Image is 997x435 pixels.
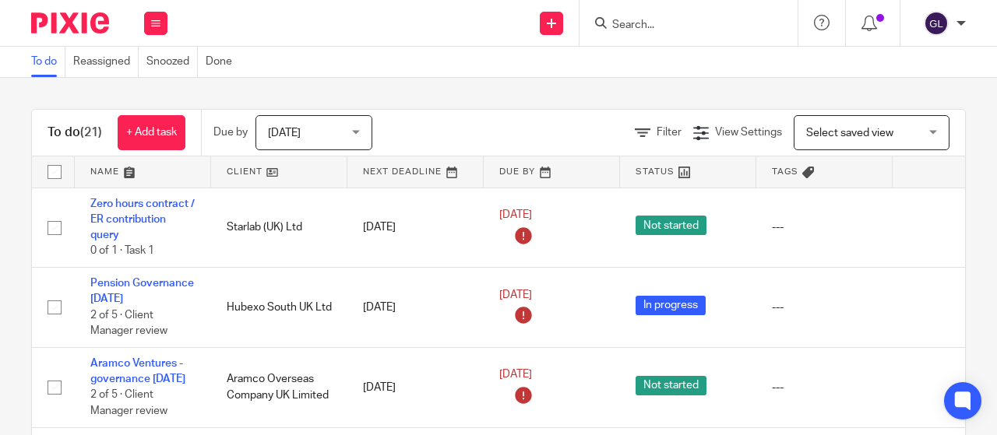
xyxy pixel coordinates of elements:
a: Pension Governance [DATE] [90,278,194,304]
p: Due by [213,125,248,140]
h1: To do [48,125,102,141]
td: Hubexo South UK Ltd [211,268,347,348]
a: Zero hours contract / ER contribution query [90,198,195,241]
span: [DATE] [268,128,301,139]
span: 2 of 5 · Client Manager review [90,390,167,417]
a: To do [31,47,65,77]
a: Done [206,47,240,77]
div: --- [772,380,877,395]
span: [DATE] [499,289,532,300]
span: Not started [636,376,706,395]
a: Snoozed [146,47,198,77]
td: [DATE] [347,268,484,348]
span: 0 of 1 · Task 1 [90,246,154,257]
a: Aramco Ventures - governance [DATE] [90,358,185,384]
span: In progress [636,296,706,315]
span: Select saved view [806,128,893,139]
input: Search [611,19,751,33]
span: [DATE] [499,370,532,381]
div: --- [772,300,877,315]
img: Pixie [31,12,109,33]
a: + Add task [118,115,185,150]
a: Reassigned [73,47,139,77]
span: View Settings [715,127,782,138]
div: --- [772,219,877,235]
span: 2 of 5 · Client Manager review [90,310,167,337]
span: [DATE] [499,209,532,220]
span: (21) [80,126,102,139]
span: Tags [772,167,798,176]
img: svg%3E [924,11,949,36]
td: [DATE] [347,188,484,268]
td: Aramco Overseas Company UK Limited [211,347,347,427]
span: Filter [657,127,682,138]
td: [DATE] [347,347,484,427]
span: Not started [636,216,706,235]
td: Starlab (UK) Ltd [211,188,347,268]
